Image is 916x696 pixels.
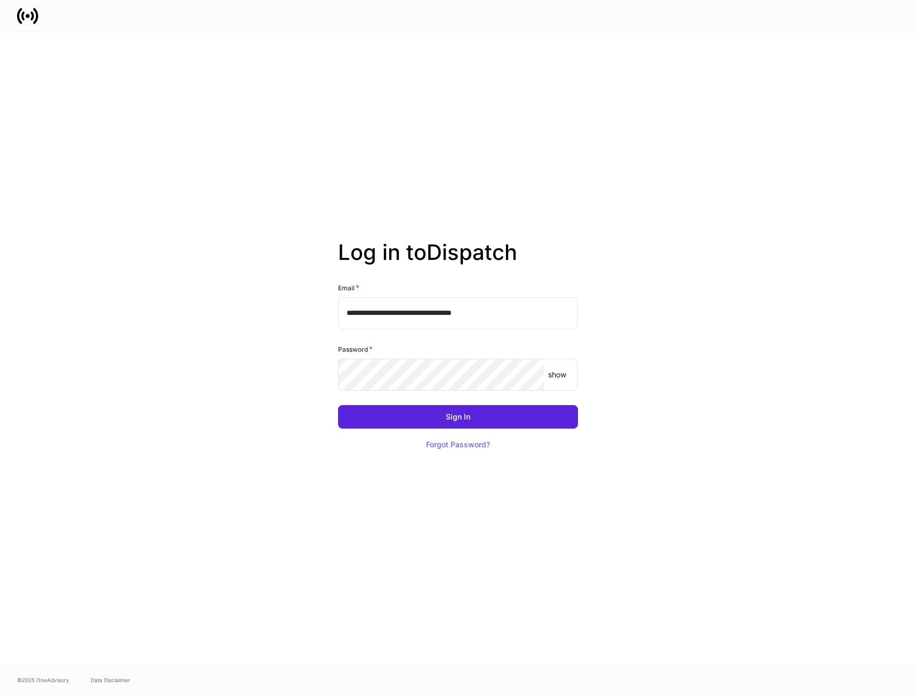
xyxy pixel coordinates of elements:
span: © 2025 OneAdvisory [17,676,69,684]
button: Sign In [338,405,578,429]
div: Forgot Password? [426,441,490,448]
p: show [548,369,566,380]
h2: Log in to Dispatch [338,240,578,282]
h6: Email [338,282,359,293]
button: Forgot Password? [413,433,503,456]
div: Sign In [446,413,470,421]
h6: Password [338,344,373,354]
a: Data Disclaimer [91,676,130,684]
